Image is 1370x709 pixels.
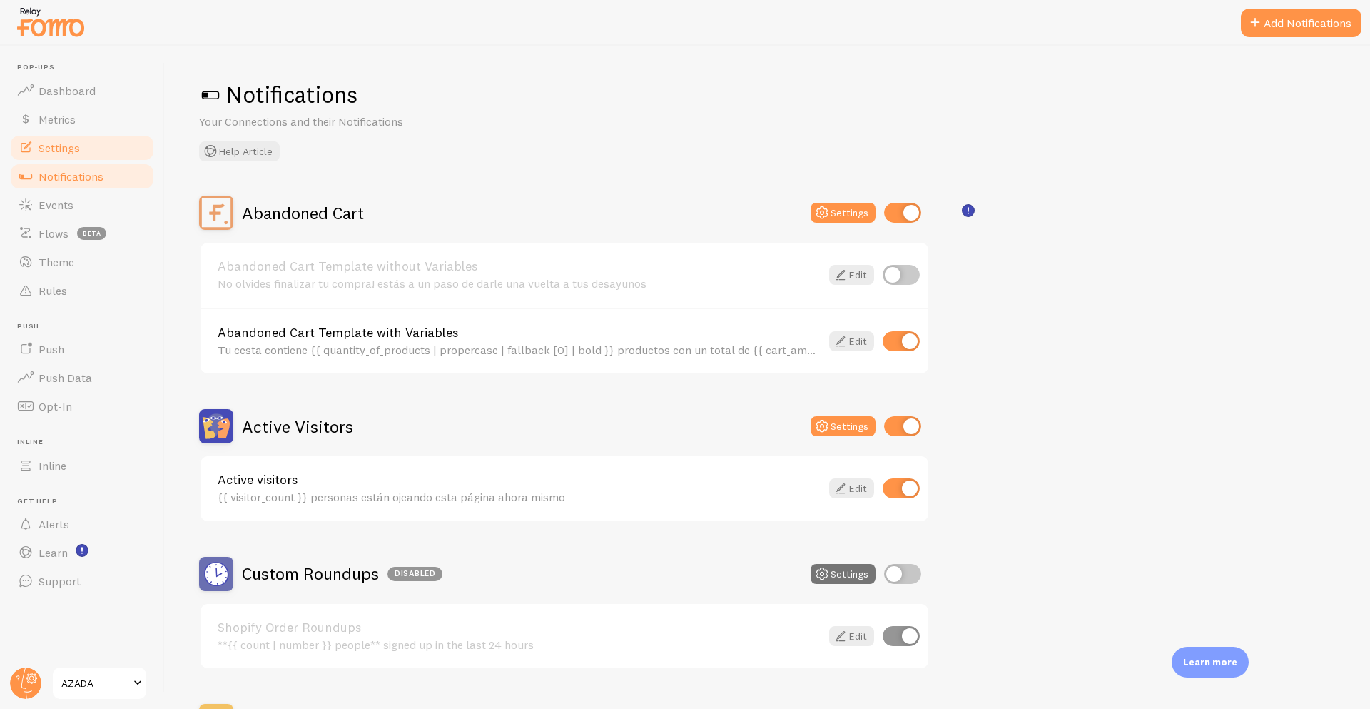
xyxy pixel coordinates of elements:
a: Push [9,335,156,363]
img: Custom Roundups [199,557,233,591]
span: Theme [39,255,74,269]
h2: Active Visitors [242,416,353,438]
h1: Notifications [199,80,1336,109]
div: Learn more [1172,647,1249,678]
span: Push [39,342,64,356]
a: Rules [9,276,156,305]
a: Support [9,567,156,595]
a: Learn [9,538,156,567]
div: Disabled [387,567,442,581]
img: fomo-relay-logo-orange.svg [15,4,86,40]
h2: Abandoned Cart [242,202,364,224]
p: Learn more [1183,655,1237,669]
div: **{{ count | number }} people** signed up in the last 24 hours [218,638,821,651]
span: Dashboard [39,84,96,98]
a: Abandoned Cart Template with Variables [218,326,821,339]
span: Push [17,322,156,331]
span: Get Help [17,497,156,506]
div: No olvides finalizar tu compra! estás a un paso de darle una vuelta a tus desayunos [218,277,821,290]
a: Dashboard [9,76,156,105]
span: Support [39,574,81,588]
span: Inline [17,438,156,447]
span: beta [77,227,106,240]
a: AZADA [51,666,148,700]
span: Push Data [39,371,92,385]
span: Learn [39,545,68,560]
svg: <p>🛍️ For Shopify Users</p><p>To use the <strong>Abandoned Cart with Variables</strong> template,... [962,204,975,217]
span: Alerts [39,517,69,531]
a: Active visitors [218,473,821,486]
a: Inline [9,451,156,480]
span: Pop-ups [17,63,156,72]
span: Events [39,198,73,212]
span: Settings [39,141,80,155]
span: Notifications [39,169,103,183]
img: Abandoned Cart [199,196,233,230]
button: Settings [811,203,876,223]
p: Your Connections and their Notifications [199,114,542,130]
a: Alerts [9,510,156,538]
h2: Custom Roundups [242,563,442,585]
span: Rules [39,283,67,298]
span: Metrics [39,112,76,126]
a: Push Data [9,363,156,392]
span: Opt-In [39,399,72,413]
img: Active Visitors [199,409,233,443]
div: Tu cesta contiene {{ quantity_of_products | propercase | fallback [0] | bold }} productos con un ... [218,343,821,356]
a: Edit [829,331,874,351]
a: Settings [9,134,156,162]
a: Edit [829,265,874,285]
a: Flows beta [9,219,156,248]
div: {{ visitor_count }} personas están ojeando esta página ahora mismo [218,491,821,503]
a: Edit [829,478,874,498]
span: Flows [39,226,68,241]
button: Help Article [199,141,280,161]
a: Abandoned Cart Template without Variables [218,260,821,273]
span: AZADA [61,675,129,692]
a: Events [9,191,156,219]
button: Settings [811,416,876,436]
a: Theme [9,248,156,276]
a: Opt-In [9,392,156,421]
a: Notifications [9,162,156,191]
a: Shopify Order Roundups [218,621,821,634]
a: Metrics [9,105,156,134]
a: Edit [829,626,874,646]
button: Settings [811,564,876,584]
svg: <p>Watch New Feature Tutorials!</p> [76,544,88,557]
span: Inline [39,458,66,473]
